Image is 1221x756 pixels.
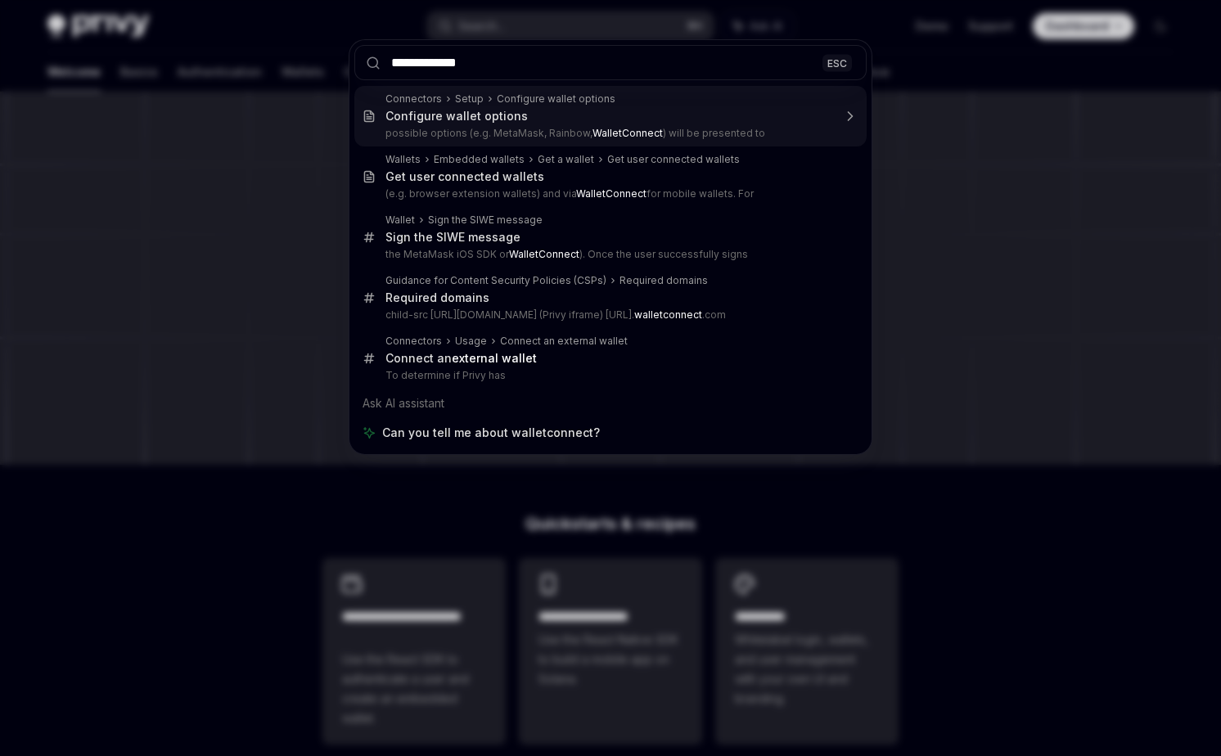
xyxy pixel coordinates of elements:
div: Required domains [385,290,489,305]
p: (e.g. browser extension wallets) and via for mobile wallets. For [385,187,832,200]
div: Embedded wallets [434,153,525,166]
b: WalletConnect [592,127,663,139]
p: child-src [URL][DOMAIN_NAME] (Privy iframe) [URL]. .com [385,308,832,322]
div: Connectors [385,92,442,106]
div: Get a wallet [538,153,594,166]
p: possible options (e.g. MetaMask, Rainbow, ) will be presented to [385,127,832,140]
b: WalletConnect [576,187,647,200]
div: Connectors [385,335,442,348]
div: Connect an [385,351,537,366]
span: Can you tell me about walletconnect? [382,425,600,441]
b: WalletConnect [509,248,579,260]
div: Get user connected wallets [385,169,544,184]
div: Setup [455,92,484,106]
div: Usage [455,335,487,348]
p: To determine if Privy has [385,369,832,382]
p: the MetaMask iOS SDK or ). Once the user successfully signs [385,248,832,261]
div: Configure wallet options [497,92,615,106]
div: Wallet [385,214,415,227]
div: Wallets [385,153,421,166]
div: ESC [822,54,852,71]
b: external wallet [452,351,537,365]
div: Sign the SIWE message [385,230,520,245]
div: Required domains [620,274,708,287]
div: Sign the SIWE message [428,214,543,227]
div: Ask AI assistant [354,389,867,418]
div: Connect an external wallet [500,335,628,348]
div: Configure wallet options [385,109,528,124]
b: walletconnect [634,308,702,321]
div: Guidance for Content Security Policies (CSPs) [385,274,606,287]
div: Get user connected wallets [607,153,740,166]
